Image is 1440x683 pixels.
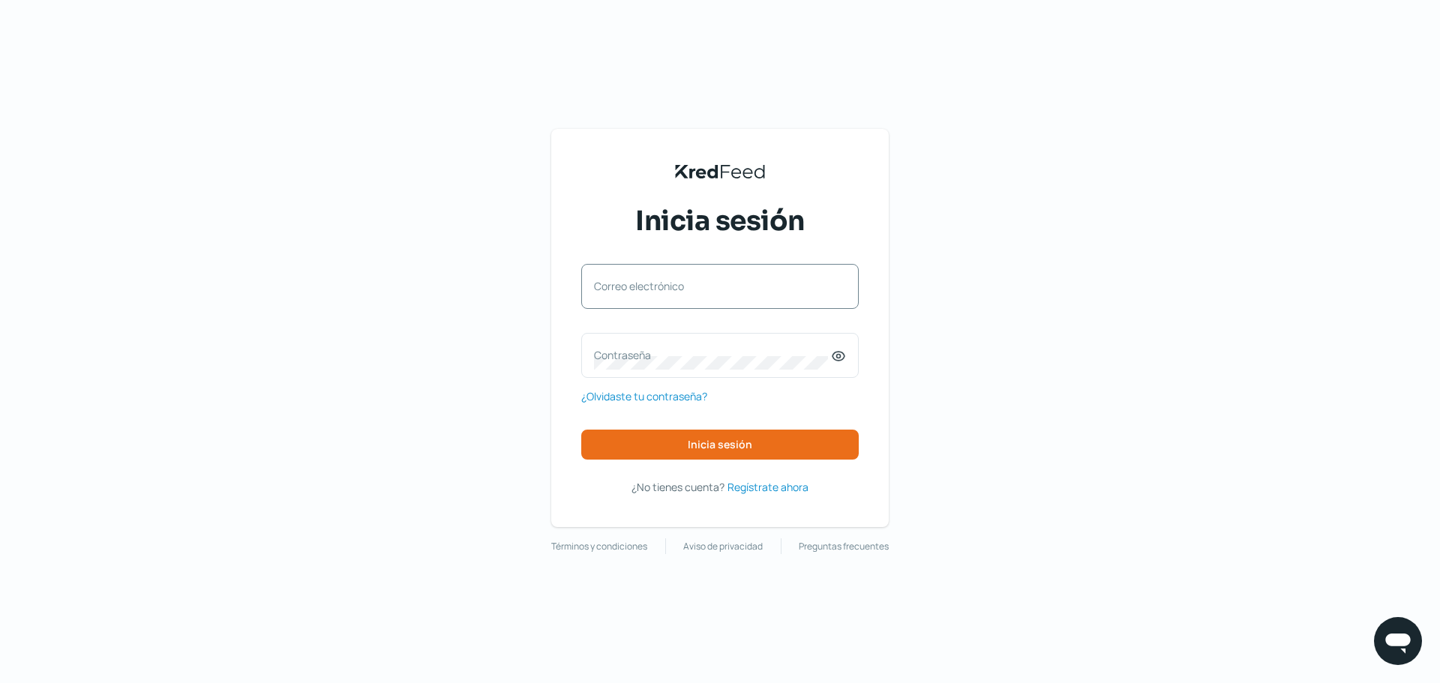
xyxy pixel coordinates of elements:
[594,348,831,362] label: Contraseña
[683,538,763,555] a: Aviso de privacidad
[631,480,724,494] span: ¿No tienes cuenta?
[799,538,889,555] a: Preguntas frecuentes
[594,279,831,293] label: Correo electrónico
[1383,626,1413,656] img: chatIcon
[581,430,859,460] button: Inicia sesión
[727,478,808,496] a: Regístrate ahora
[551,538,647,555] a: Términos y condiciones
[581,387,707,406] a: ¿Olvidaste tu contraseña?
[688,439,752,450] span: Inicia sesión
[635,202,805,240] span: Inicia sesión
